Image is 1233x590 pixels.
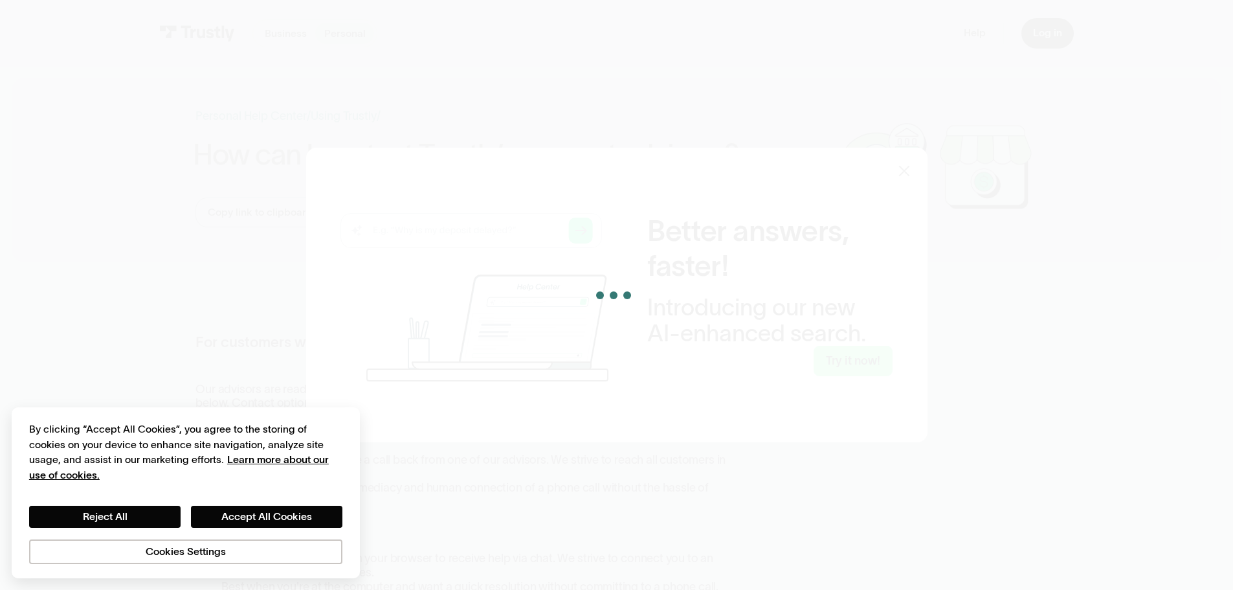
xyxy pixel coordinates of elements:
div: Privacy [29,422,342,563]
button: Reject All [29,506,181,528]
button: Cookies Settings [29,539,342,564]
div: Cookie banner [12,407,360,578]
button: Accept All Cookies [191,506,342,528]
div: By clicking “Accept All Cookies”, you agree to the storing of cookies on your device to enhance s... [29,422,342,482]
